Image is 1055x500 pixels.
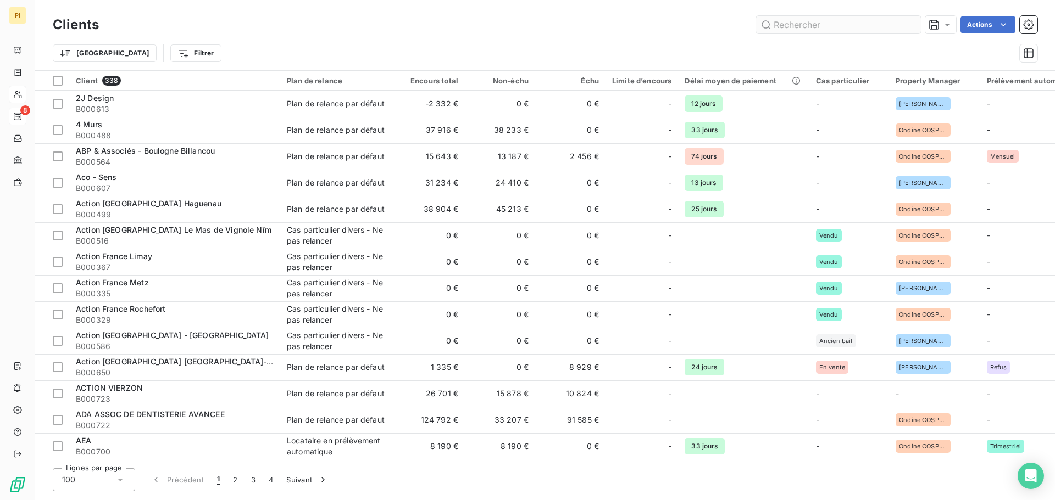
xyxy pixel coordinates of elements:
td: 38 233 € [465,117,535,143]
span: - [668,283,671,294]
span: - [987,178,990,187]
td: 15 643 € [395,143,465,170]
td: 0 € [535,117,606,143]
span: - [668,335,671,346]
span: - [987,99,990,108]
span: 4 Murs [76,120,102,129]
span: Trimestriel [990,443,1021,450]
span: - [668,362,671,373]
span: - [987,257,990,266]
td: 0 € [535,275,606,301]
span: 12 jours [685,95,722,112]
td: 124 792 € [395,407,465,433]
span: Ondine COSPEREC [899,443,947,450]
td: 0 € [465,91,535,117]
span: Ondine COSPEREC [899,259,947,265]
span: B000335 [76,288,274,299]
span: Mensuel [990,153,1015,160]
span: Vendu [819,311,839,318]
span: Action France Rochefort [76,304,165,313]
td: 8 929 € [535,354,606,380]
div: Plan de relance par défaut [287,388,385,399]
span: B000516 [76,235,274,246]
span: - [668,256,671,267]
div: Cas particulier [816,76,882,85]
span: - [987,389,990,398]
span: Ondine COSPEREC [899,153,947,160]
span: - [987,204,990,214]
div: Property Manager [896,76,973,85]
span: Action [GEOGRAPHIC_DATA] [GEOGRAPHIC_DATA]-l'Aumone [76,357,301,366]
td: 8 190 € [465,433,535,459]
span: - [987,125,990,134]
span: B000700 [76,446,274,457]
span: B000586 [76,341,274,352]
span: Action [GEOGRAPHIC_DATA] Haguenau [76,199,221,208]
td: 1 335 € [395,354,465,380]
span: - [668,230,671,241]
td: 0 € [395,275,465,301]
div: Cas particulier divers - Ne pas relancer [287,277,388,299]
td: 0 € [535,249,606,275]
td: 13 187 € [465,143,535,170]
td: 0 € [465,328,535,354]
td: 0 € [535,196,606,222]
td: 31 234 € [395,170,465,196]
div: Plan de relance par défaut [287,177,385,188]
span: B000564 [76,156,274,167]
span: Ondine COSPEREC [899,417,947,423]
input: Rechercher [756,16,921,33]
span: - [816,415,819,424]
span: - [987,231,990,240]
span: Action France Metz [76,278,149,287]
span: Aco - Sens [76,172,117,182]
span: B000329 [76,314,274,325]
span: 8 [20,105,30,115]
span: - [816,151,819,161]
td: 15 878 € [465,380,535,407]
span: - [987,415,990,424]
td: 24 410 € [465,170,535,196]
span: ABP & Associés - Boulogne Billancou [76,146,215,155]
td: 0 € [395,222,465,249]
td: 8 190 € [395,433,465,459]
span: En vente [819,364,845,370]
span: Client [76,76,98,85]
div: Plan de relance par défaut [287,125,385,136]
span: 33 jours [685,438,724,454]
td: 45 213 € [465,196,535,222]
td: 10 824 € [535,380,606,407]
button: 2 [226,468,244,491]
span: - [987,336,990,345]
span: Action [GEOGRAPHIC_DATA] - [GEOGRAPHIC_DATA] [76,330,269,340]
span: 100 [62,474,75,485]
span: Action France Limay [76,251,152,261]
td: 0 € [465,222,535,249]
span: AEA [76,436,91,445]
span: [PERSON_NAME] [899,364,947,370]
div: PI [9,7,26,24]
div: Plan de relance [287,76,388,85]
span: B000650 [76,367,274,378]
span: Vendu [819,259,839,265]
span: [PERSON_NAME] [899,285,947,291]
div: Plan de relance par défaut [287,98,385,109]
span: - [816,204,819,214]
span: 2J Design [76,93,114,103]
div: Plan de relance par défaut [287,204,385,215]
button: [GEOGRAPHIC_DATA] [53,44,157,62]
div: Délai moyen de paiement [685,76,802,85]
span: B000499 [76,209,274,220]
span: - [896,389,899,398]
span: - [668,441,671,452]
span: Refus [990,364,1007,370]
div: Plan de relance par défaut [287,362,385,373]
div: Locataire en prélèvement automatique [287,435,388,457]
span: - [816,441,819,451]
span: - [668,309,671,320]
span: Ondine COSPEREC [899,127,947,133]
span: - [987,310,990,319]
div: Cas particulier divers - Ne pas relancer [287,224,388,246]
span: 24 jours [685,359,724,375]
span: [PERSON_NAME] [899,338,947,344]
